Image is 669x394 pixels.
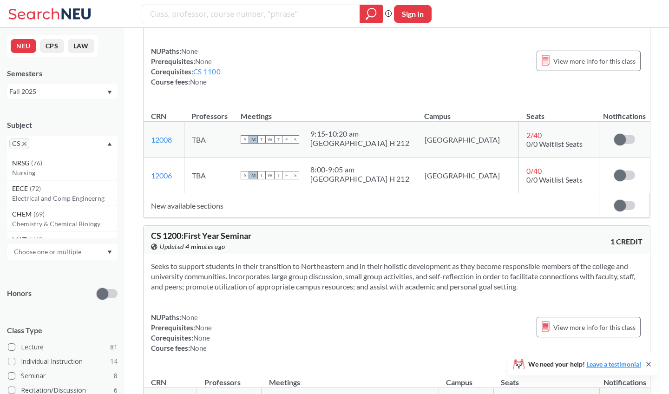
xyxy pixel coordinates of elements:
div: CRN [151,377,166,387]
span: 0/0 Waitlist Seats [526,139,583,148]
span: W [266,171,274,179]
span: F [282,135,291,144]
label: Lecture [8,341,118,353]
svg: Dropdown arrow [107,91,112,94]
div: Dropdown arrow [7,244,118,260]
span: None [181,313,198,322]
svg: Dropdown arrow [107,142,112,146]
span: NRSG [12,158,31,168]
div: magnifying glass [360,5,383,23]
span: CHEM [12,209,33,219]
div: NUPaths: Prerequisites: Corequisites: Course fees: [151,46,221,87]
th: Meetings [233,102,417,122]
label: Seminar [8,370,118,382]
div: NUPaths: Prerequisites: Corequisites: Course fees: [151,312,212,353]
span: ( 72 ) [30,184,41,192]
span: T [274,135,282,144]
p: Nursing [12,168,117,177]
td: [GEOGRAPHIC_DATA] [417,122,518,158]
span: M [249,171,257,179]
span: MATH [12,235,33,245]
a: 12006 [151,171,172,180]
div: Fall 2025 [9,86,106,97]
a: 12008 [151,135,172,144]
th: Notifications [599,368,650,388]
span: CS 1200 : First Year Seminar [151,230,251,241]
label: Individual Instruction [8,355,118,368]
div: Subject [7,120,118,130]
span: ( 76 ) [31,159,42,167]
svg: magnifying glass [366,7,377,20]
input: Choose one or multiple [9,246,87,257]
button: LAW [68,39,94,53]
p: Chemistry & Chemical Biology [12,219,117,229]
div: [GEOGRAPHIC_DATA] H 212 [310,138,409,148]
th: Seats [519,102,599,122]
th: Notifications [599,102,650,122]
span: None [193,334,210,342]
a: Leave a testimonial [586,360,641,368]
span: We need your help! [528,361,641,368]
span: S [291,171,299,179]
span: F [282,171,291,179]
button: NEU [11,39,36,53]
span: 2 / 40 [526,131,542,139]
span: S [291,135,299,144]
span: 0 / 40 [526,166,542,175]
div: Fall 2025Dropdown arrow [7,84,118,99]
td: New available sections [144,193,599,218]
span: ( 69 ) [33,210,45,218]
td: [GEOGRAPHIC_DATA] [417,158,518,193]
div: CRN [151,111,166,121]
input: Class, professor, course number, "phrase" [149,6,353,22]
span: View more info for this class [553,322,636,333]
span: W [266,135,274,144]
span: None [195,57,212,66]
span: S [241,171,249,179]
span: View more info for this class [553,55,636,67]
span: None [190,344,207,352]
p: Electrical and Comp Engineerng [12,194,117,203]
span: 1 CREDIT [610,236,643,247]
th: Seats [493,368,599,388]
span: T [257,135,266,144]
span: None [190,78,207,86]
button: CPS [40,39,64,53]
span: Updated 4 minutes ago [160,242,225,252]
th: Campus [439,368,493,388]
div: 9:15 - 10:20 am [310,129,409,138]
span: None [181,47,198,55]
span: T [274,171,282,179]
svg: X to remove pill [22,142,26,146]
th: Campus [417,102,518,122]
th: Professors [197,368,262,388]
td: TBA [184,122,233,158]
span: Class Type [7,325,118,335]
span: 14 [110,356,118,367]
button: Sign In [394,5,432,23]
span: T [257,171,266,179]
th: Professors [184,102,233,122]
span: 8 [114,371,118,381]
span: CSX to remove pill [9,138,29,149]
svg: Dropdown arrow [107,250,112,254]
section: Seeks to support students in their transition to Northeastern and in their holistic development a... [151,261,643,292]
div: [GEOGRAPHIC_DATA] H 212 [310,174,409,184]
div: CSX to remove pillDropdown arrowNRSG(76)NursingEECE(72)Electrical and Comp EngineerngCHEM(69)Chem... [7,136,118,155]
span: ( 68 ) [33,236,44,243]
th: Meetings [262,368,439,388]
td: TBA [184,158,233,193]
div: Semesters [7,68,118,79]
span: EECE [12,184,30,194]
span: M [249,135,257,144]
span: S [241,135,249,144]
span: None [195,323,212,332]
div: 8:00 - 9:05 am [310,165,409,174]
a: CS 1100 [193,67,221,76]
span: 0/0 Waitlist Seats [526,175,583,184]
span: 81 [110,342,118,352]
p: Honors [7,288,32,299]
